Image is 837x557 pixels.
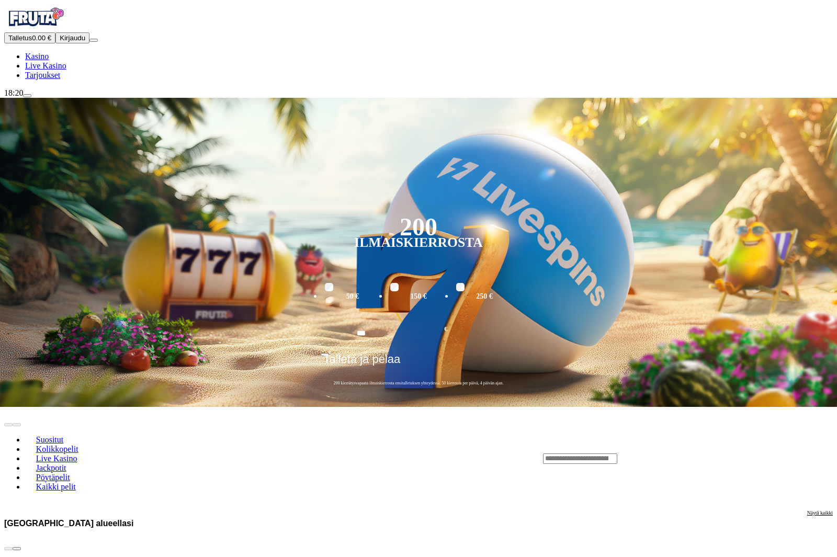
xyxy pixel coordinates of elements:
button: prev slide [4,547,13,550]
span: Kasino [25,52,49,61]
button: next slide [13,547,21,550]
a: Suositut [25,431,74,447]
span: 0.00 € [32,34,51,42]
span: Suositut [32,435,67,444]
span: 18:20 [4,88,23,97]
label: 250 € [454,281,515,312]
label: 150 € [388,281,449,312]
a: poker-chip iconLive Kasino [25,61,66,70]
span: Live Kasino [32,454,82,463]
span: Live Kasino [25,61,66,70]
a: Kaikki pelit [25,479,87,494]
span: Jackpotit [32,463,71,472]
input: Search [543,453,617,464]
a: Fruta [4,23,67,32]
button: live-chat [23,94,31,97]
a: Live Kasino [25,450,88,466]
button: prev slide [4,423,13,426]
img: Fruta [4,4,67,30]
header: Lobby [4,407,833,509]
button: menu [89,39,98,42]
a: gift-inverted iconTarjoukset [25,71,60,79]
span: 200 kierrätysvapaata ilmaiskierrosta ensitalletuksen yhteydessä. 50 kierrosta per päivä, 4 päivän... [321,380,517,386]
span: Kirjaudu [60,34,85,42]
span: € [444,324,447,334]
div: 200 [400,221,437,233]
nav: Primary [4,4,833,80]
button: Talleta ja pelaa [321,352,517,374]
button: Talletusplus icon0.00 € [4,32,55,43]
span: Pöytäpelit [32,473,74,482]
button: Kirjaudu [55,32,89,43]
a: Pöytäpelit [25,469,81,485]
span: Kolikkopelit [32,445,83,453]
span: Näytä kaikki [807,510,833,516]
a: Kolikkopelit [25,441,89,457]
button: next slide [13,423,21,426]
a: Jackpotit [25,460,77,475]
nav: Lobby [4,417,522,500]
div: Ilmaiskierrosta [354,236,483,249]
a: diamond iconKasino [25,52,49,61]
span: Talletus [8,34,32,42]
label: 50 € [322,281,383,312]
h3: [GEOGRAPHIC_DATA] alueellasi [4,518,133,528]
a: Näytä kaikki [807,510,833,537]
span: Kaikki pelit [32,482,80,491]
span: Talleta ja pelaa [324,353,401,373]
span: Tarjoukset [25,71,60,79]
span: € [329,349,332,356]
